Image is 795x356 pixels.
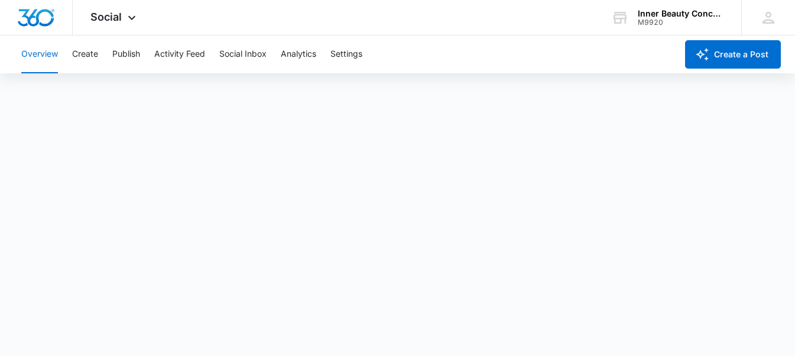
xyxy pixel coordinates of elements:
[685,40,781,69] button: Create a Post
[638,9,724,18] div: account name
[154,35,205,73] button: Activity Feed
[219,35,267,73] button: Social Inbox
[638,18,724,27] div: account id
[72,35,98,73] button: Create
[112,35,140,73] button: Publish
[281,35,316,73] button: Analytics
[21,35,58,73] button: Overview
[90,11,122,23] span: Social
[330,35,362,73] button: Settings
